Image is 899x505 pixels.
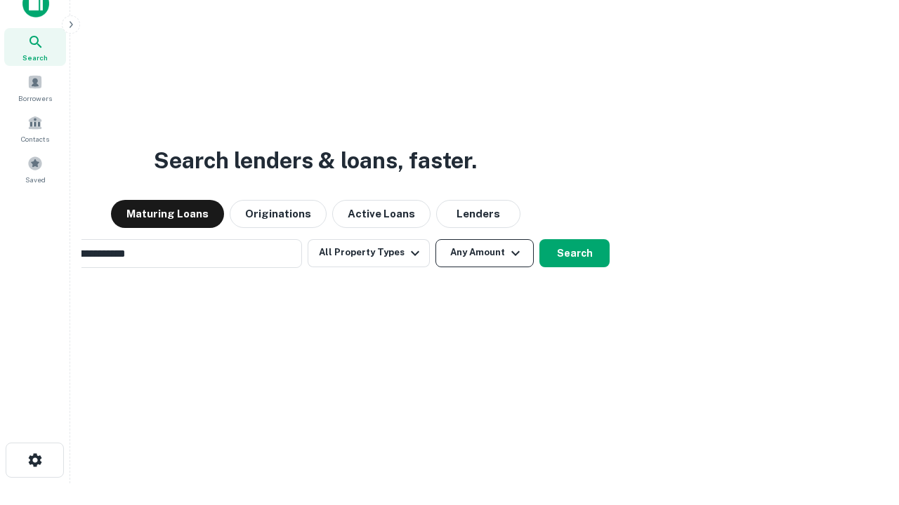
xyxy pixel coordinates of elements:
button: All Property Types [308,239,430,267]
button: Any Amount [435,239,534,267]
span: Borrowers [18,93,52,104]
h3: Search lenders & loans, faster. [154,144,477,177]
a: Search [4,28,66,66]
iframe: Chat Widget [829,348,899,415]
button: Lenders [436,200,520,228]
a: Saved [4,150,66,188]
span: Search [22,52,48,63]
button: Originations [230,200,327,228]
a: Contacts [4,109,66,147]
button: Active Loans [332,200,431,228]
button: Maturing Loans [111,200,224,228]
span: Saved [25,174,46,185]
button: Search [539,239,610,267]
span: Contacts [21,133,49,144]
a: Borrowers [4,69,66,107]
